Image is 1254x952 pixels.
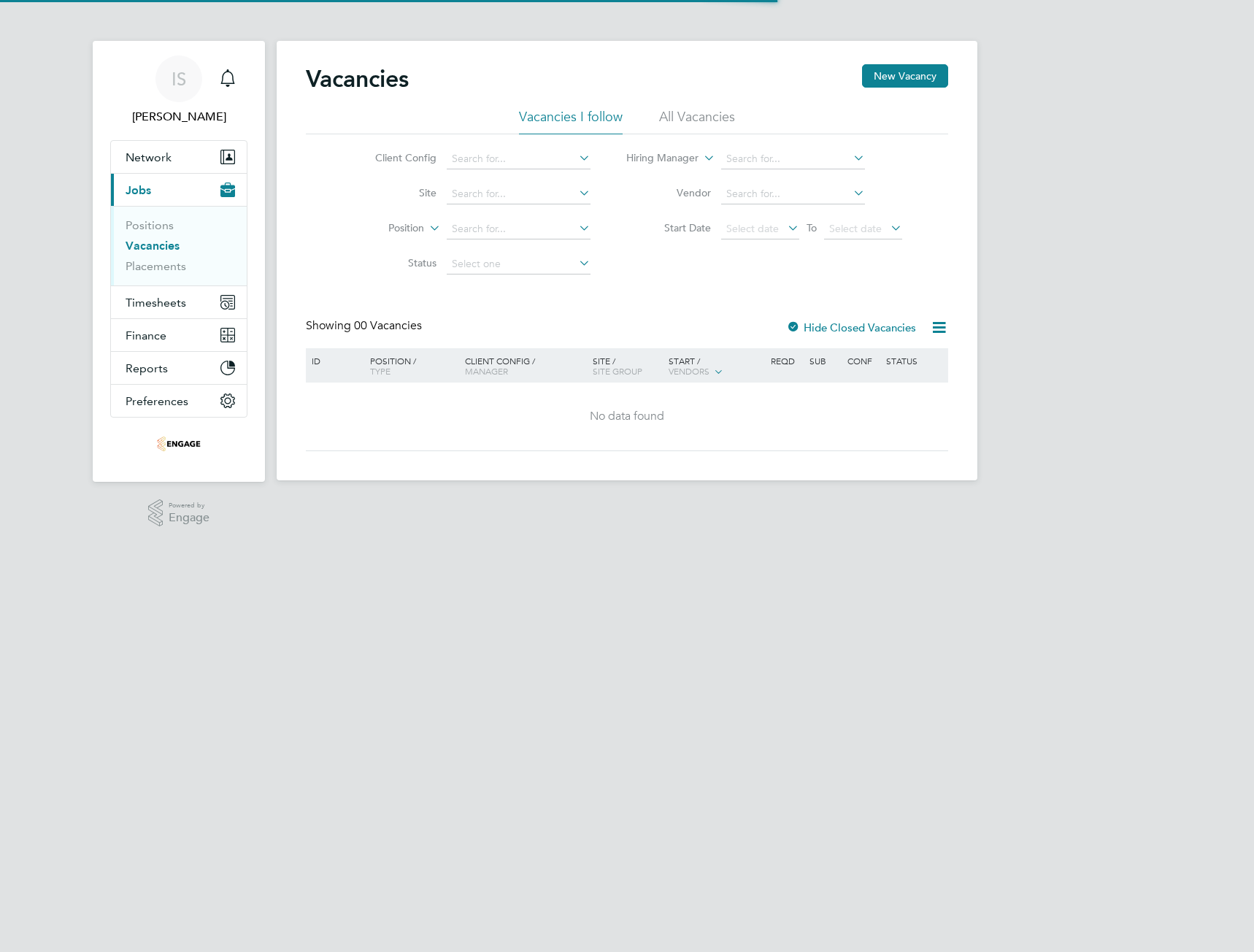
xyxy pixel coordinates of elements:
span: Timesheets [126,296,186,310]
button: Reports [111,352,247,384]
div: Site / [589,348,666,383]
label: Vendor [627,186,711,199]
span: Site Group [593,365,642,377]
div: Start / [665,348,767,385]
span: Select date [829,222,882,235]
label: Start Date [627,221,711,234]
span: Type [370,365,391,377]
span: Engage [169,512,209,524]
div: Client Config / [461,348,589,383]
div: Sub [806,348,844,373]
span: Ileana Salsano [110,108,247,126]
a: Placements [126,259,186,273]
span: Reports [126,361,168,375]
button: Preferences [111,385,247,417]
span: Jobs [126,183,151,197]
label: Client Config [353,151,436,164]
a: Vacancies [126,239,180,253]
button: Timesheets [111,286,247,318]
span: Network [126,150,172,164]
span: Manager [465,365,508,377]
button: New Vacancy [862,64,948,88]
div: ID [308,348,359,373]
input: Search for... [721,184,865,204]
label: Site [353,186,436,199]
input: Search for... [721,149,865,169]
input: Search for... [447,149,591,169]
h2: Vacancies [306,64,409,93]
a: Positions [126,218,174,232]
a: IS[PERSON_NAME] [110,55,247,126]
span: IS [172,69,186,88]
button: Finance [111,319,247,351]
nav: Main navigation [93,41,265,482]
div: Position / [359,348,461,383]
div: Showing [306,318,425,334]
li: Vacancies I follow [519,108,623,134]
input: Search for... [447,184,591,204]
li: All Vacancies [659,108,735,134]
div: Jobs [111,206,247,285]
button: Jobs [111,174,247,206]
label: Status [353,256,436,269]
a: Powered byEngage [148,499,210,527]
span: Finance [126,329,166,342]
span: 00 Vacancies [354,318,422,333]
div: No data found [308,409,946,424]
img: thebestconnection-logo-retina.png [157,432,201,456]
div: Reqd [767,348,805,373]
label: Hide Closed Vacancies [786,320,916,334]
input: Search for... [447,219,591,239]
label: Position [340,221,424,236]
a: Go to home page [110,432,247,456]
span: Preferences [126,394,188,408]
span: Select date [726,222,779,235]
span: Vendors [669,365,709,377]
span: Powered by [169,499,209,512]
span: To [802,218,821,237]
div: Conf [844,348,882,373]
input: Select one [447,254,591,275]
label: Hiring Manager [615,151,699,166]
div: Status [882,348,946,373]
button: Network [111,141,247,173]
